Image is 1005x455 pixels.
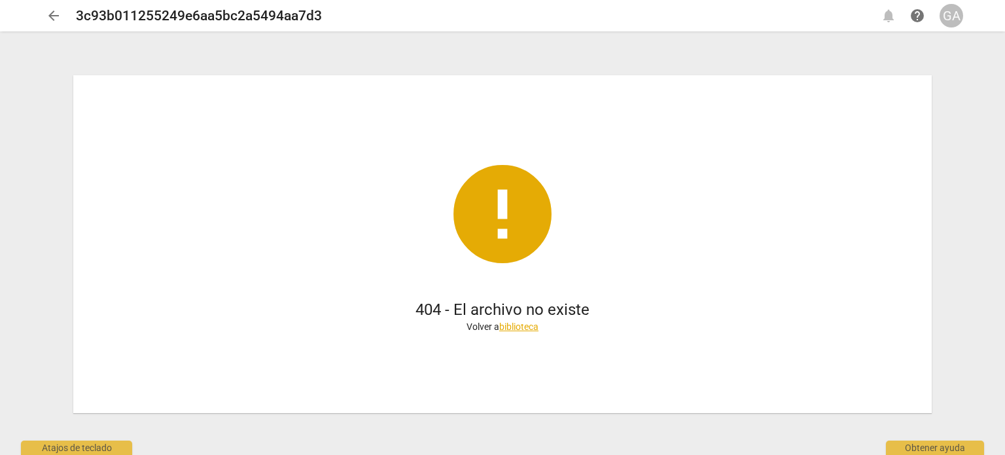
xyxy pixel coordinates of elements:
a: biblioteca [499,321,538,332]
span: help [909,8,925,24]
a: Obtener ayuda [906,4,929,27]
h2: 3c93b011255249e6aa5bc2a5494aa7d3 [76,8,322,24]
div: Atajos de teclado [21,441,132,455]
h1: 404 - El archivo no existe [415,299,590,321]
p: Volver a [467,320,538,334]
span: arrow_back [46,8,62,24]
div: Obtener ayuda [886,441,984,455]
span: error [444,155,561,273]
button: GA [940,4,963,27]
